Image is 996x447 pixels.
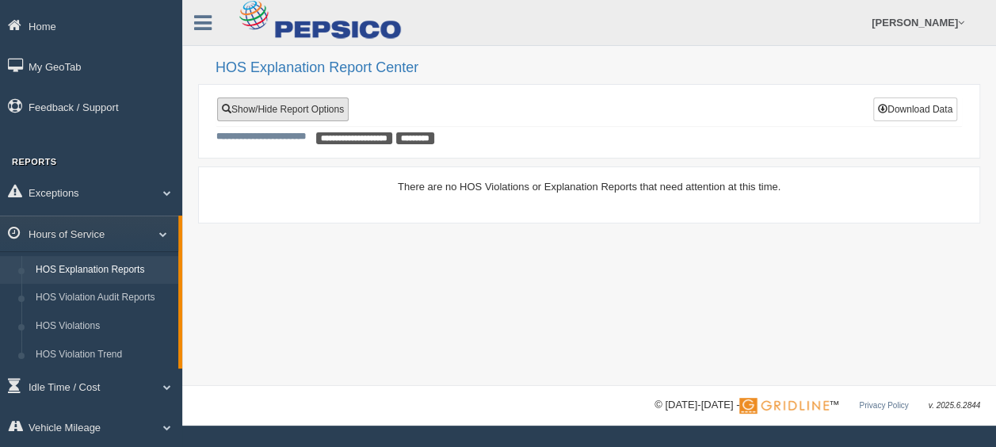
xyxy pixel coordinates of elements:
[217,97,349,121] a: Show/Hide Report Options
[29,256,178,285] a: HOS Explanation Reports
[216,179,962,194] div: There are no HOS Violations or Explanation Reports that need attention at this time.
[29,284,178,312] a: HOS Violation Audit Reports
[873,97,957,121] button: Download Data
[654,397,980,414] div: © [DATE]-[DATE] - ™
[29,341,178,369] a: HOS Violation Trend
[29,312,178,341] a: HOS Violations
[739,398,829,414] img: Gridline
[216,60,980,76] h2: HOS Explanation Report Center
[859,401,908,410] a: Privacy Policy
[929,401,980,410] span: v. 2025.6.2844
